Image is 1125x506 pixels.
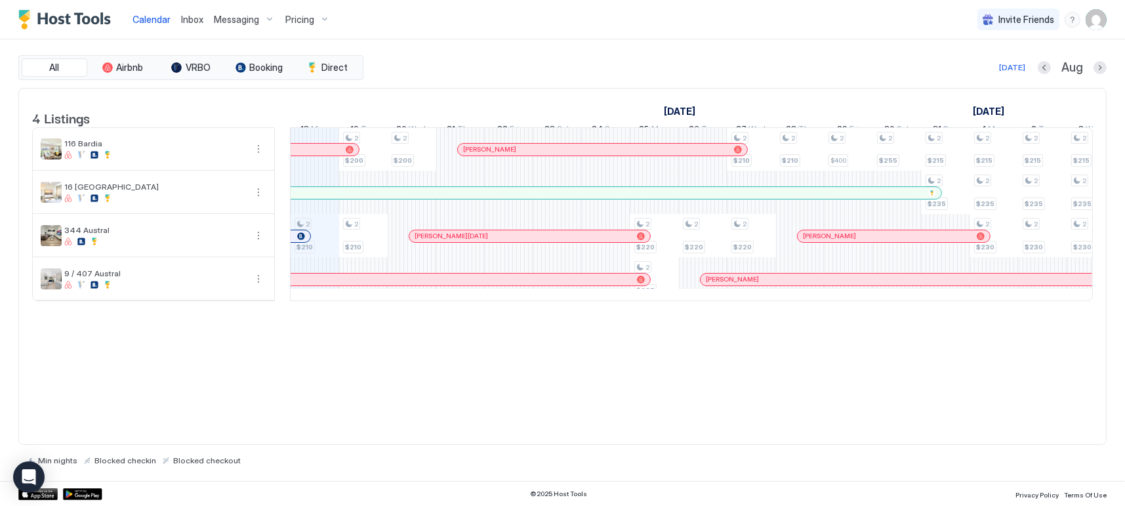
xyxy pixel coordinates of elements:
[1025,243,1043,251] span: $230
[686,121,720,140] a: August 26, 2025
[394,121,430,140] a: August 20, 2025
[361,123,375,137] span: Tue
[415,232,488,240] span: [PERSON_NAME][DATE]
[251,184,266,200] div: menu
[13,461,45,493] div: Open Intercom Messenger
[783,121,817,140] a: August 28, 2025
[1015,491,1059,499] span: Privacy Policy
[250,62,283,74] span: Booking
[997,60,1027,75] button: [DATE]
[1032,123,1037,137] span: 2
[636,286,655,295] span: $235
[321,62,348,74] span: Direct
[928,200,946,208] span: $235
[1082,220,1086,228] span: 2
[879,156,897,165] span: $255
[541,121,573,140] a: August 23, 2025
[158,58,224,77] button: VRBO
[350,123,359,137] span: 19
[798,123,813,137] span: Thu
[251,228,266,243] button: More options
[988,123,1005,137] span: Mon
[354,134,358,142] span: 2
[592,123,603,137] span: 24
[1086,123,1103,137] span: Wed
[444,121,476,140] a: August 21, 2025
[64,225,245,235] span: 344 Austral
[173,455,241,465] span: Blocked checkout
[970,102,1008,121] a: September 1, 2025
[345,243,361,251] span: $210
[347,121,378,140] a: August 19, 2025
[186,62,211,74] span: VRBO
[928,156,944,165] span: $215
[311,123,328,137] span: Mon
[1082,134,1086,142] span: 2
[64,138,245,148] span: 116 Bardia
[409,123,426,137] span: Wed
[979,121,1008,140] a: September 1, 2025
[1076,121,1107,140] a: September 3, 2025
[38,455,77,465] span: Min nights
[976,243,994,251] span: $230
[1073,243,1092,251] span: $230
[976,200,994,208] span: $235
[733,156,750,165] span: $210
[897,123,909,137] span: Sat
[300,123,309,137] span: 18
[345,156,363,165] span: $200
[18,10,117,30] div: Host Tools Logo
[447,123,456,137] span: 21
[786,123,796,137] span: 28
[18,488,58,500] a: App Store
[733,243,752,251] span: $220
[702,123,716,137] span: Tue
[1065,12,1080,28] div: menu
[888,134,892,142] span: 2
[251,271,266,287] button: More options
[881,121,912,140] a: August 30, 2025
[694,220,698,228] span: 2
[64,268,245,278] span: 9 / 407 Austral
[117,62,144,74] span: Airbnb
[495,121,523,140] a: August 22, 2025
[41,268,62,289] div: listing image
[645,220,649,228] span: 2
[1086,9,1107,30] div: User profile
[782,156,798,165] span: $210
[1038,61,1051,74] button: Previous month
[985,134,989,142] span: 2
[463,145,516,154] span: [PERSON_NAME]
[531,490,588,498] span: © 2025 Host Tools
[743,220,747,228] span: 2
[1034,134,1038,142] span: 2
[557,123,569,137] span: Sat
[706,275,759,284] span: [PERSON_NAME]
[181,12,203,26] a: Inbox
[285,14,314,26] span: Pricing
[850,123,859,137] span: Fri
[133,12,171,26] a: Calendar
[544,123,555,137] span: 23
[985,220,989,228] span: 2
[251,228,266,243] div: menu
[1094,61,1107,74] button: Next month
[1064,487,1107,501] a: Terms Of Use
[510,123,520,137] span: Fri
[999,62,1025,74] div: [DATE]
[737,123,747,137] span: 27
[1015,487,1059,501] a: Privacy Policy
[1073,156,1090,165] span: $215
[652,123,669,137] span: Mon
[1039,123,1053,137] span: Tue
[830,156,846,165] span: $400
[354,220,358,228] span: 2
[251,141,266,157] div: menu
[661,102,699,121] a: August 3, 2025
[985,177,989,185] span: 2
[733,121,769,140] a: August 27, 2025
[297,121,331,140] a: August 18, 2025
[63,488,102,500] a: Google Play Store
